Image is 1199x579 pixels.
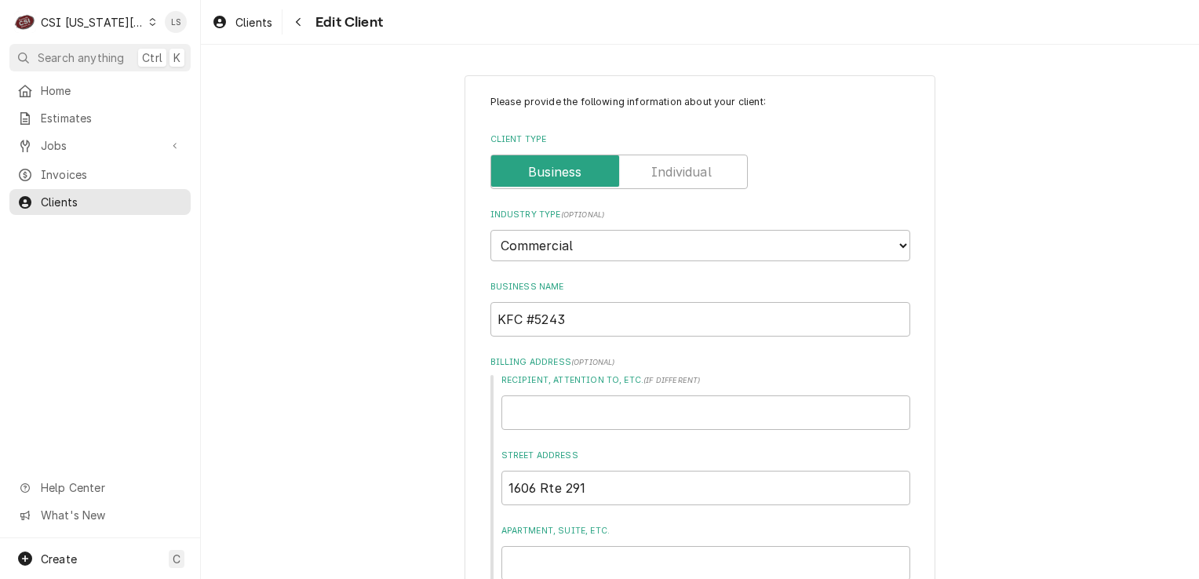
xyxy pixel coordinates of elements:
label: Billing Address [490,356,910,369]
span: Home [41,82,183,99]
span: ( optional ) [571,358,615,366]
a: Home [9,78,191,104]
div: Business Name [490,281,910,337]
span: Jobs [41,137,159,154]
p: Please provide the following information about your client: [490,95,910,109]
span: Invoices [41,166,183,183]
span: Clients [235,14,272,31]
div: C [14,11,36,33]
span: K [173,49,180,66]
span: Estimates [41,110,183,126]
a: Go to Jobs [9,133,191,158]
div: Recipient, Attention To, etc. [501,374,910,430]
div: Lindsay Stover's Avatar [165,11,187,33]
a: Go to Help Center [9,475,191,501]
div: LS [165,11,187,33]
a: Clients [9,189,191,215]
a: Estimates [9,105,191,131]
span: What's New [41,507,181,523]
span: Edit Client [311,12,383,33]
span: Ctrl [142,49,162,66]
span: ( if different ) [643,376,700,384]
label: Street Address [501,450,910,462]
div: Client Type [490,133,910,189]
a: Clients [206,9,279,35]
button: Search anythingCtrlK [9,44,191,71]
a: Invoices [9,162,191,188]
div: Industry Type [490,209,910,261]
div: CSI [US_STATE][GEOGRAPHIC_DATA] [41,14,144,31]
div: Street Address [501,450,910,505]
label: Client Type [490,133,910,146]
label: Recipient, Attention To, etc. [501,374,910,387]
a: Go to What's New [9,502,191,528]
span: Search anything [38,49,124,66]
span: Help Center [41,479,181,496]
div: CSI Kansas City's Avatar [14,11,36,33]
span: Clients [41,194,183,210]
span: ( optional ) [561,210,605,219]
span: C [173,551,180,567]
button: Navigate back [286,9,311,35]
label: Business Name [490,281,910,293]
label: Apartment, Suite, etc. [501,525,910,537]
span: Create [41,552,77,566]
label: Industry Type [490,209,910,221]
